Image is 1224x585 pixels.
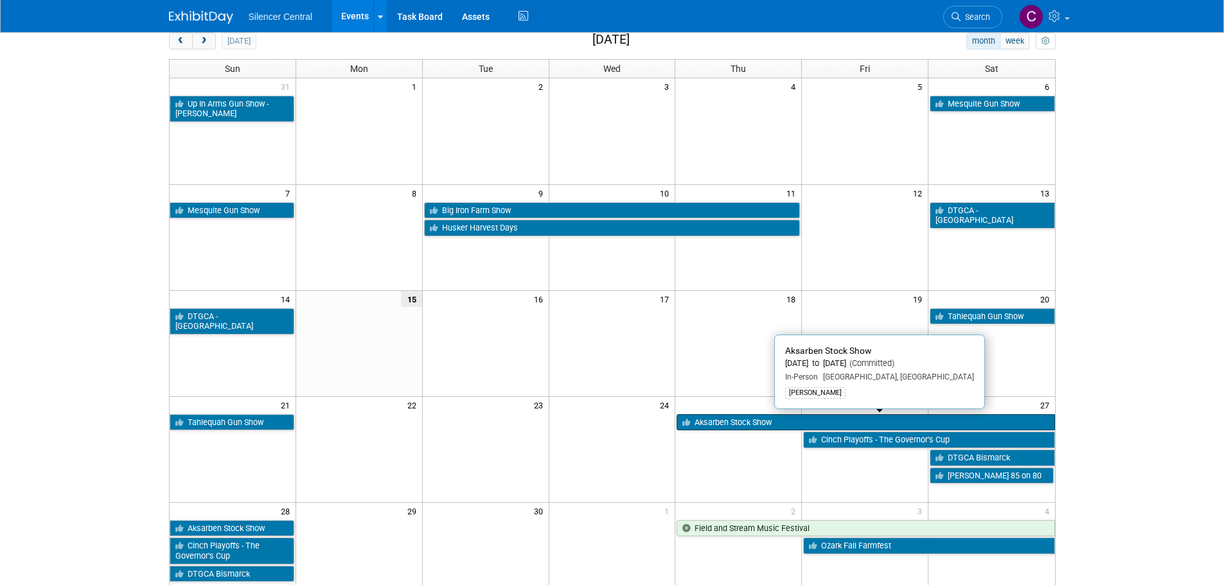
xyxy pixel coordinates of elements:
span: 2 [537,78,549,94]
a: DTGCA Bismarck [170,566,294,582]
span: 1 [663,503,675,519]
span: 8 [411,185,422,201]
span: Silencer Central [249,12,313,22]
span: Thu [731,64,746,74]
span: 4 [790,78,801,94]
a: [PERSON_NAME] 85 on 80 [930,467,1053,484]
i: Personalize Calendar [1042,37,1050,46]
button: prev [169,33,193,49]
span: [GEOGRAPHIC_DATA], [GEOGRAPHIC_DATA] [818,372,974,381]
span: Mon [350,64,368,74]
span: 13 [1039,185,1055,201]
span: 31 [279,78,296,94]
span: 27 [1039,397,1055,413]
span: 21 [279,397,296,413]
a: Husker Harvest Days [424,220,801,236]
span: 28 [279,503,296,519]
button: [DATE] [222,33,256,49]
div: [DATE] to [DATE] [785,358,974,369]
button: week [1000,33,1029,49]
span: 3 [916,503,928,519]
a: Mesquite Gun Show [170,202,294,219]
span: (Committed) [846,358,894,368]
span: 20 [1039,291,1055,307]
span: 30 [533,503,549,519]
span: 18 [785,291,801,307]
span: 17 [659,291,675,307]
a: DTGCA - [GEOGRAPHIC_DATA] [170,308,294,335]
span: 4 [1043,503,1055,519]
span: 29 [406,503,422,519]
button: myCustomButton [1036,33,1055,49]
a: Ozark Fall Farmfest [803,537,1054,554]
span: 19 [912,291,928,307]
img: Cade Cox [1019,4,1043,29]
a: Up In Arms Gun Show - [PERSON_NAME] [170,96,294,122]
a: DTGCA - [GEOGRAPHIC_DATA] [930,202,1054,229]
span: 11 [785,185,801,201]
span: 1 [411,78,422,94]
span: Search [961,12,990,22]
span: Wed [603,64,621,74]
span: 12 [912,185,928,201]
h2: [DATE] [592,33,630,47]
span: 3 [663,78,675,94]
span: 7 [284,185,296,201]
a: Cinch Playoffs - The Governor’s Cup [170,537,294,564]
span: 24 [659,397,675,413]
a: Aksarben Stock Show [170,520,294,537]
span: 9 [537,185,549,201]
a: Aksarben Stock Show [677,414,1054,431]
span: 14 [279,291,296,307]
button: next [192,33,216,49]
span: 22 [406,397,422,413]
span: Sun [225,64,240,74]
a: Tahlequah Gun Show [930,308,1054,325]
a: Field and Stream Music Festival [677,520,1054,537]
span: 6 [1043,78,1055,94]
a: Mesquite Gun Show [930,96,1054,112]
span: Sat [985,64,998,74]
a: Cinch Playoffs - The Governor’s Cup [803,432,1054,448]
span: 5 [916,78,928,94]
a: Big Iron Farm Show [424,202,801,219]
span: Tue [479,64,493,74]
span: 16 [533,291,549,307]
div: [PERSON_NAME] [785,387,846,399]
span: 15 [401,291,422,307]
a: Search [943,6,1002,28]
button: month [966,33,1000,49]
a: Tahlequah Gun Show [170,414,294,431]
span: In-Person [785,372,818,381]
a: DTGCA Bismarck [930,450,1054,466]
span: 2 [790,503,801,519]
span: Aksarben Stock Show [785,345,871,356]
span: Fri [860,64,870,74]
img: ExhibitDay [169,11,233,24]
span: 23 [533,397,549,413]
span: 10 [659,185,675,201]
